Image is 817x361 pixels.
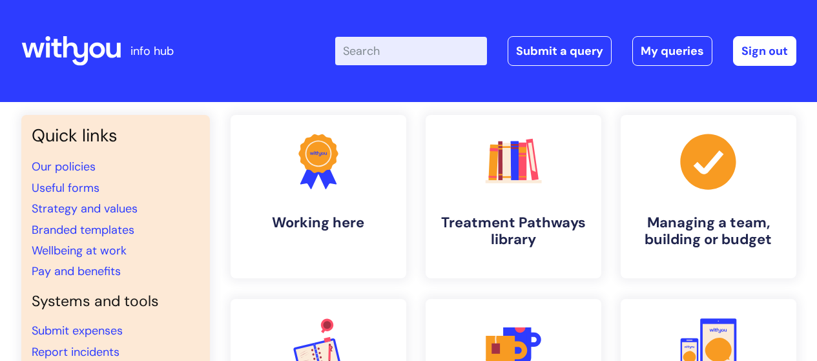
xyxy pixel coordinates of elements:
h4: Working here [241,214,396,231]
a: Wellbeing at work [32,243,127,258]
div: | - [335,36,796,66]
a: Treatment Pathways library [426,115,601,278]
a: Submit a query [508,36,612,66]
a: Submit expenses [32,323,123,338]
a: Branded templates [32,222,134,238]
a: Strategy and values [32,201,138,216]
a: Our policies [32,159,96,174]
input: Search [335,37,487,65]
a: My queries [632,36,712,66]
a: Working here [231,115,406,278]
a: Pay and benefits [32,263,121,279]
a: Sign out [733,36,796,66]
h4: Systems and tools [32,293,200,311]
a: Useful forms [32,180,99,196]
h4: Managing a team, building or budget [631,214,786,249]
a: Managing a team, building or budget [621,115,796,278]
h3: Quick links [32,125,200,146]
h4: Treatment Pathways library [436,214,591,249]
p: info hub [130,41,174,61]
